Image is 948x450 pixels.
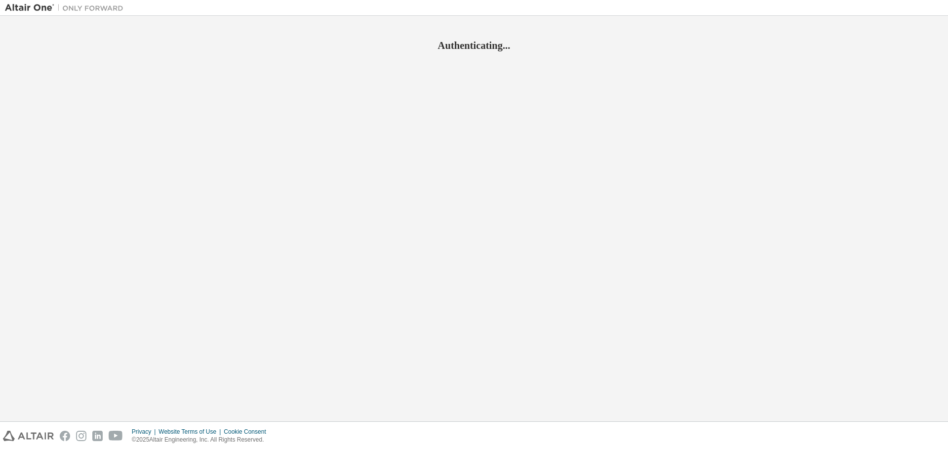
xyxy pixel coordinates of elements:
img: instagram.svg [76,431,86,441]
div: Website Terms of Use [158,428,224,436]
img: Altair One [5,3,128,13]
img: facebook.svg [60,431,70,441]
img: linkedin.svg [92,431,103,441]
p: © 2025 Altair Engineering, Inc. All Rights Reserved. [132,436,272,444]
h2: Authenticating... [5,39,943,52]
div: Privacy [132,428,158,436]
img: altair_logo.svg [3,431,54,441]
img: youtube.svg [109,431,123,441]
div: Cookie Consent [224,428,272,436]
